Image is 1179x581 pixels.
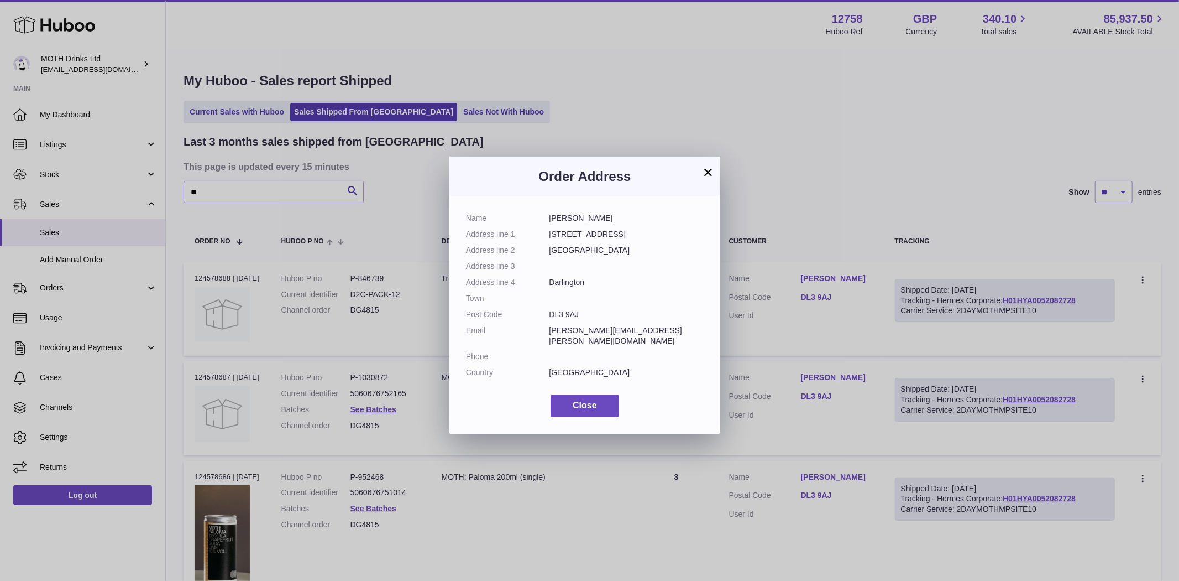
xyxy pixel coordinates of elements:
dd: [PERSON_NAME] [549,213,704,224]
dd: [STREET_ADDRESS] [549,229,704,240]
dt: Address line 4 [466,277,549,288]
dt: Email [466,325,549,346]
button: Close [551,395,619,417]
dt: Address line 3 [466,261,549,272]
button: × [701,165,715,179]
dd: Darlington [549,277,704,288]
h3: Order Address [466,168,704,185]
dt: Post Code [466,309,549,320]
dt: Town [466,293,549,304]
dd: DL3 9AJ [549,309,704,320]
dt: Phone [466,351,549,362]
dd: [GEOGRAPHIC_DATA] [549,245,704,256]
dt: Name [466,213,549,224]
dt: Country [466,367,549,378]
dd: [PERSON_NAME][EMAIL_ADDRESS][PERSON_NAME][DOMAIN_NAME] [549,325,704,346]
dt: Address line 2 [466,245,549,256]
span: Close [573,401,597,410]
dd: [GEOGRAPHIC_DATA] [549,367,704,378]
dt: Address line 1 [466,229,549,240]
